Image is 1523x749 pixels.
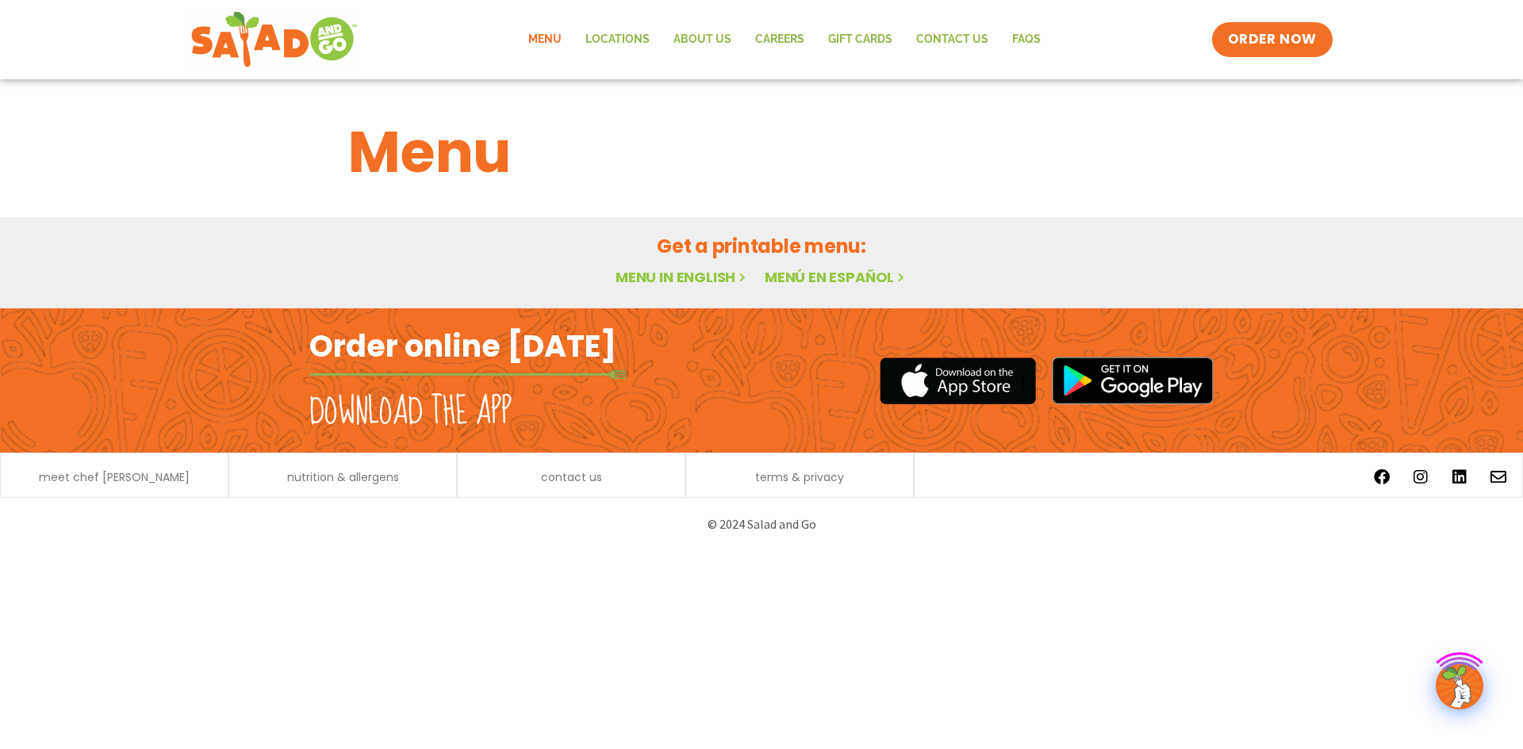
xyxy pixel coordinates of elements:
[348,232,1175,260] h2: Get a printable menu:
[755,472,844,483] a: terms & privacy
[816,21,904,58] a: GIFT CARDS
[743,21,816,58] a: Careers
[541,472,602,483] a: contact us
[1000,21,1053,58] a: FAQs
[516,21,574,58] a: Menu
[616,267,749,287] a: Menu in English
[765,267,907,287] a: Menú en español
[309,390,512,434] h2: Download the app
[39,472,190,483] a: meet chef [PERSON_NAME]
[287,472,399,483] a: nutrition & allergens
[662,21,743,58] a: About Us
[516,21,1053,58] nav: Menu
[574,21,662,58] a: Locations
[190,8,358,71] img: new-SAG-logo-768×292
[348,109,1175,195] h1: Menu
[309,327,616,365] h2: Order online [DATE]
[309,370,627,379] img: fork
[904,21,1000,58] a: Contact Us
[1228,30,1317,49] span: ORDER NOW
[1052,357,1214,404] img: google_play
[1212,22,1333,57] a: ORDER NOW
[880,355,1036,407] img: appstore
[317,514,1206,535] p: © 2024 Salad and Go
